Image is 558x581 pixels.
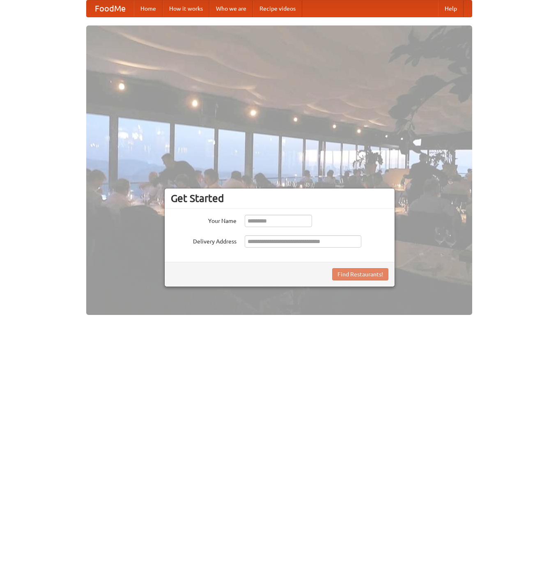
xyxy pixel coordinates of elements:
[253,0,302,17] a: Recipe videos
[134,0,163,17] a: Home
[87,0,134,17] a: FoodMe
[332,268,388,280] button: Find Restaurants!
[438,0,464,17] a: Help
[171,215,237,225] label: Your Name
[163,0,209,17] a: How it works
[209,0,253,17] a: Who we are
[171,192,388,204] h3: Get Started
[171,235,237,246] label: Delivery Address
